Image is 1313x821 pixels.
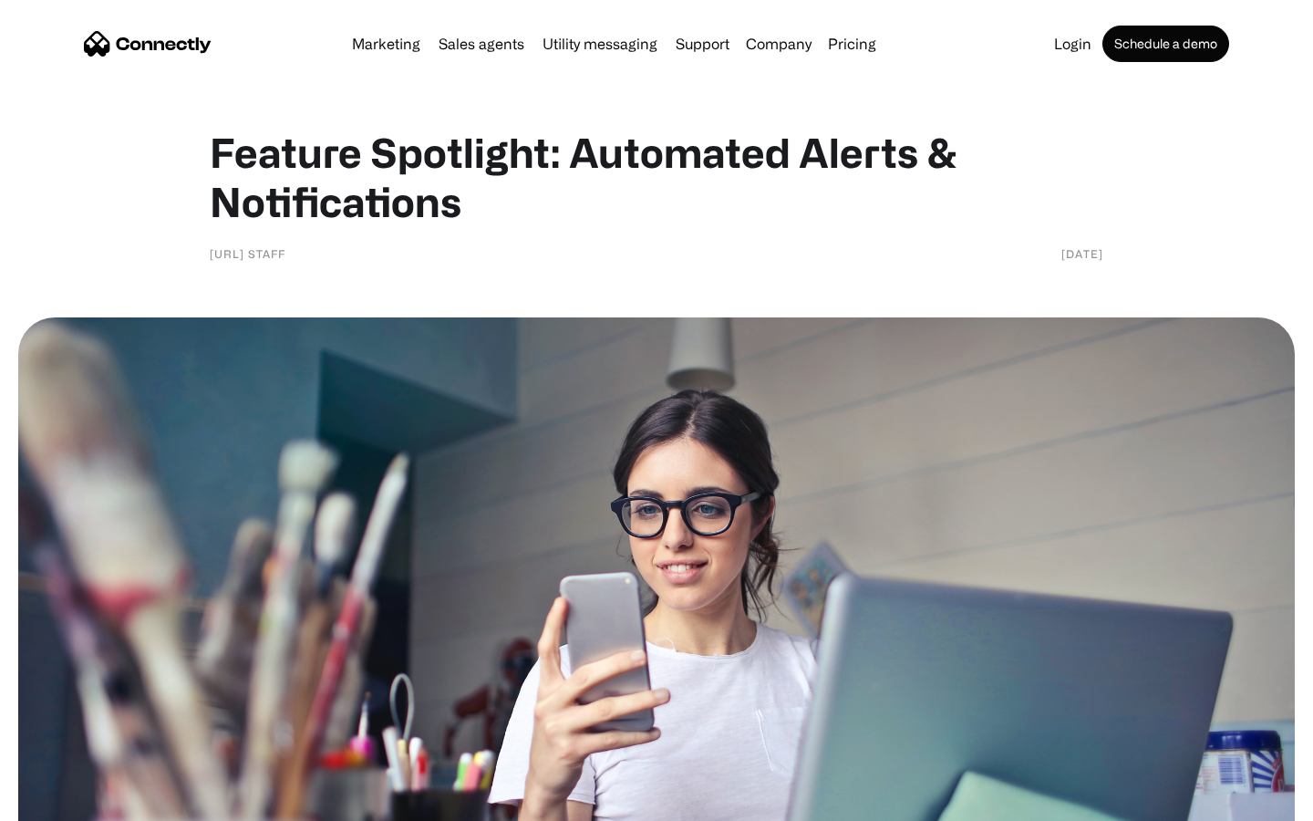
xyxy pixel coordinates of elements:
a: Login [1047,36,1099,51]
a: Pricing [821,36,884,51]
a: Support [668,36,737,51]
a: home [84,30,212,57]
ul: Language list [36,789,109,815]
div: [DATE] [1061,244,1103,263]
h1: Feature Spotlight: Automated Alerts & Notifications [210,128,1103,226]
a: Marketing [345,36,428,51]
div: Company [746,31,812,57]
a: Utility messaging [535,36,665,51]
div: Company [740,31,817,57]
div: [URL] staff [210,244,285,263]
a: Sales agents [431,36,532,51]
a: Schedule a demo [1102,26,1229,62]
aside: Language selected: English [18,789,109,815]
